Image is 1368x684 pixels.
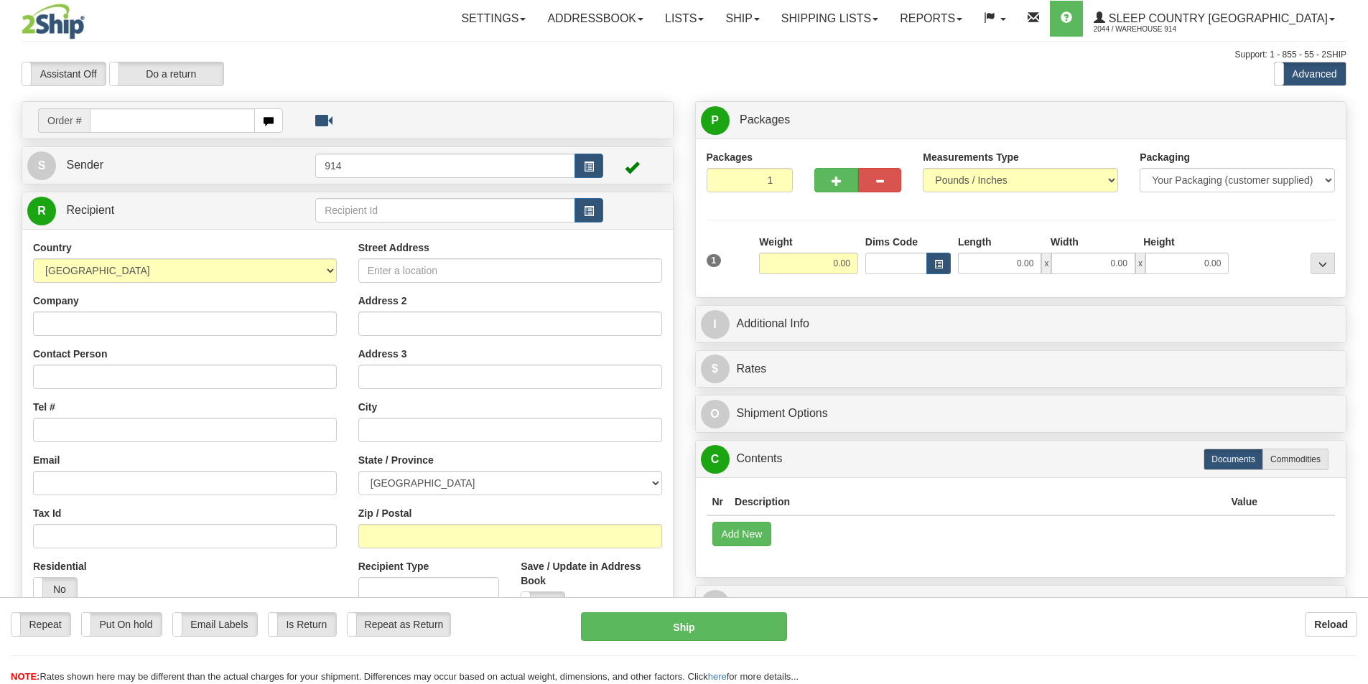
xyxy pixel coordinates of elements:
[1083,1,1346,37] a: Sleep Country [GEOGRAPHIC_DATA] 2044 / Warehouse 914
[38,108,90,133] span: Order #
[358,294,407,308] label: Address 2
[712,522,772,546] button: Add New
[33,453,60,467] label: Email
[1204,449,1263,470] label: Documents
[865,235,918,249] label: Dims Code
[348,613,450,636] label: Repeat as Return
[33,506,61,520] label: Tax Id
[759,235,792,249] label: Weight
[708,671,727,682] a: here
[450,1,536,37] a: Settings
[715,1,770,37] a: Ship
[33,240,72,255] label: Country
[1140,150,1190,164] label: Packaging
[654,1,715,37] a: Lists
[269,613,336,636] label: Is Return
[729,489,1225,515] th: Description
[27,151,56,180] span: S
[1051,235,1079,249] label: Width
[701,355,1341,384] a: $Rates
[701,309,1341,339] a: IAdditional Info
[358,240,429,255] label: Street Address
[958,235,992,249] label: Length
[701,106,1341,135] a: P Packages
[22,49,1346,61] div: Support: 1 - 855 - 55 - 2SHIP
[701,445,730,474] span: C
[701,310,730,339] span: I
[315,154,575,178] input: Sender Id
[701,590,730,619] span: R
[66,204,114,216] span: Recipient
[358,559,429,573] label: Recipient Type
[1275,62,1346,85] label: Advanced
[1314,619,1348,630] b: Reload
[34,578,77,601] label: No
[707,150,753,164] label: Packages
[358,453,434,467] label: State / Province
[110,62,223,85] label: Do a return
[701,399,1341,428] a: OShipment Options
[771,1,889,37] a: Shipping lists
[581,612,787,641] button: Ship
[33,347,107,361] label: Contact Person
[358,347,407,361] label: Address 3
[701,355,730,383] span: $
[27,151,315,180] a: S Sender
[358,400,377,414] label: City
[1335,268,1367,415] iframe: chat widget
[1105,12,1328,24] span: Sleep Country [GEOGRAPHIC_DATA]
[315,198,575,222] input: Recipient Id
[66,159,103,171] span: Sender
[27,196,284,225] a: R Recipient
[22,4,85,39] img: logo2044.jpg
[82,613,162,636] label: Put On hold
[923,150,1019,164] label: Measurements Type
[1143,235,1175,249] label: Height
[1225,489,1263,515] th: Value
[707,489,730,515] th: Nr
[1311,253,1335,274] div: ...
[1305,612,1357,637] button: Reload
[701,444,1341,474] a: CContents
[889,1,973,37] a: Reports
[701,589,1341,619] a: RReturn Shipment
[173,613,257,636] label: Email Labels
[701,106,730,135] span: P
[33,294,79,308] label: Company
[1094,22,1201,37] span: 2044 / Warehouse 914
[358,506,412,520] label: Zip / Postal
[22,62,106,85] label: Assistant Off
[521,559,661,588] label: Save / Update in Address Book
[701,400,730,428] span: O
[33,400,55,414] label: Tel #
[536,1,654,37] a: Addressbook
[27,197,56,225] span: R
[358,258,662,283] input: Enter a location
[11,671,39,682] span: NOTE:
[1262,449,1329,470] label: Commodities
[33,559,87,573] label: Residential
[740,113,790,126] span: Packages
[1041,253,1051,274] span: x
[1135,253,1145,274] span: x
[707,254,722,267] span: 1
[521,592,564,615] label: No
[11,613,70,636] label: Repeat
